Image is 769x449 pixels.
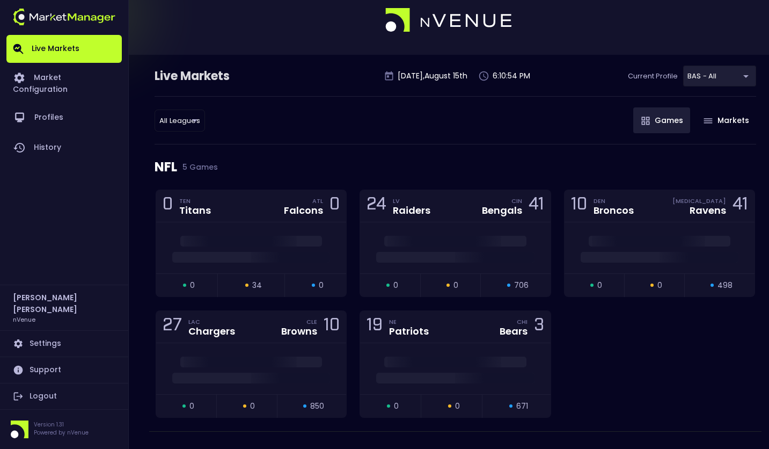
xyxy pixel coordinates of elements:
p: Powered by nVenue [34,429,89,437]
div: Bears [500,327,528,336]
h2: [PERSON_NAME] [PERSON_NAME] [13,292,115,315]
div: CLE [306,317,317,326]
a: Live Markets [6,35,122,63]
a: Support [6,357,122,383]
span: 498 [717,280,733,291]
a: Settings [6,331,122,357]
span: 0 [657,280,662,291]
div: LV [393,197,430,205]
span: 0 [394,401,399,412]
div: LAC [188,317,235,326]
div: 10 [571,196,587,216]
span: 706 [514,280,529,291]
img: logo [385,8,513,33]
a: Logout [6,383,122,409]
p: Current Profile [628,71,678,82]
div: 0 [163,196,173,216]
div: Chargers [188,327,235,336]
div: TEN [179,197,211,205]
span: 0 [597,280,602,291]
div: 41 [733,196,748,216]
div: 10 [324,317,340,337]
a: Profiles [6,103,122,133]
div: BAS - All [155,110,205,132]
span: 0 [453,280,458,291]
div: Titans [179,206,211,215]
a: Market Configuration [6,63,122,103]
span: 0 [455,401,460,412]
span: 0 [393,280,398,291]
div: ATL [312,197,323,205]
div: Falcons [284,206,323,215]
span: 34 [252,280,262,291]
div: Patriots [389,327,429,336]
div: Ravens [690,206,726,215]
span: 850 [310,401,324,412]
div: 3 [534,317,544,337]
div: Browns [281,327,317,336]
div: Version 1.31Powered by nVenue [6,421,122,438]
button: Markets [695,107,756,133]
span: 0 [189,401,194,412]
p: 6:10:54 PM [493,70,530,82]
div: 19 [367,317,383,337]
p: [DATE] , August 15 th [398,70,467,82]
div: CIN [511,197,522,205]
span: 671 [516,401,528,412]
img: logo [13,9,115,25]
div: NE [389,317,429,326]
a: History [6,133,122,163]
div: 27 [163,317,182,337]
div: Bengals [482,206,522,215]
span: 0 [319,280,324,291]
span: 5 Games [177,163,218,171]
span: 0 [250,401,255,412]
div: CHI [517,317,528,326]
span: 0 [190,280,195,291]
div: NFL [155,144,756,190]
button: Games [633,107,690,133]
div: Raiders [393,206,430,215]
div: Live Markets [155,68,285,85]
div: Broncos [594,206,634,215]
div: BAS - All [683,66,756,86]
div: 0 [329,196,340,216]
h3: nVenue [13,315,35,323]
div: 41 [529,196,544,216]
p: Version 1.31 [34,421,89,429]
img: gameIcon [704,118,713,124]
img: gameIcon [641,117,650,125]
div: DEN [594,197,634,205]
div: [MEDICAL_DATA] [672,197,726,205]
div: 24 [367,196,386,216]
